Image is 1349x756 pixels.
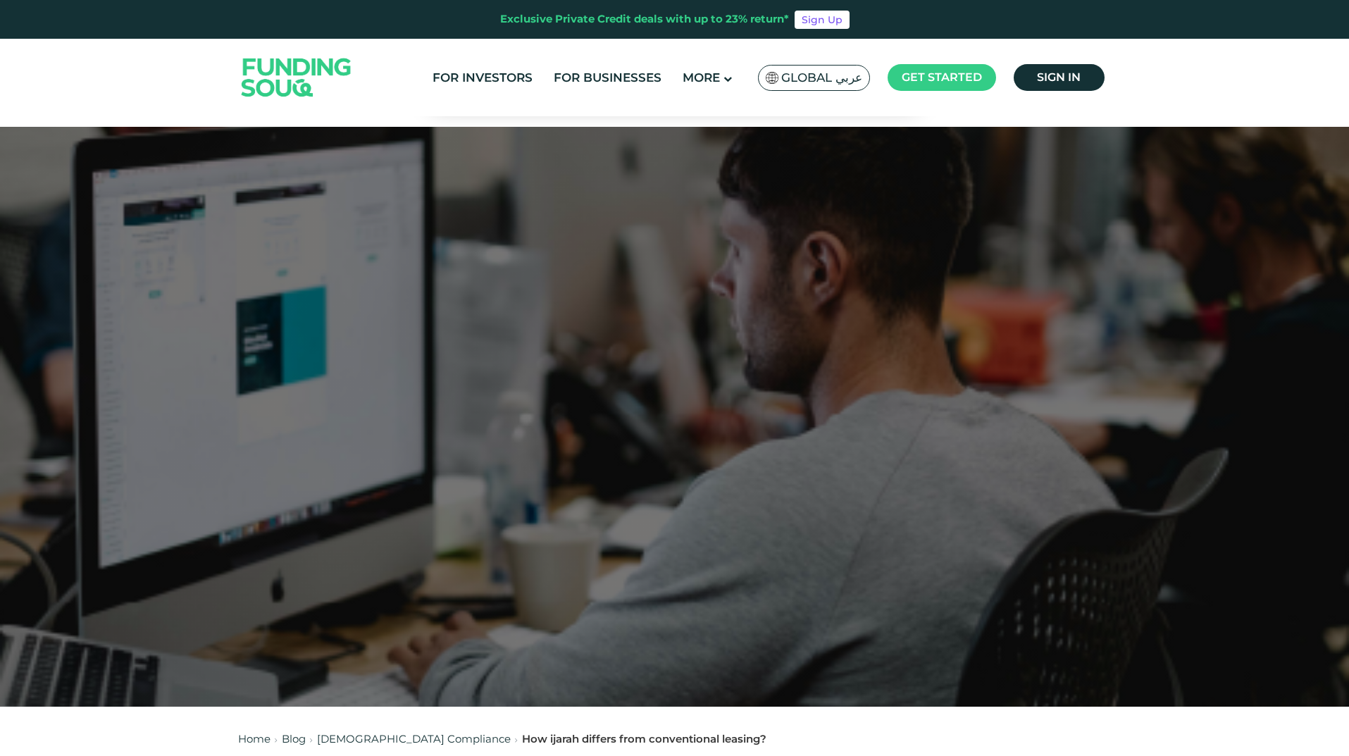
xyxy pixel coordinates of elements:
[550,66,665,89] a: For Businesses
[522,731,766,748] div: How ijarah differs from conventional leasing?
[781,70,862,86] span: Global عربي
[429,66,536,89] a: For Investors
[282,732,306,745] a: Blog
[238,732,271,745] a: Home
[683,70,720,85] span: More
[317,732,511,745] a: [DEMOGRAPHIC_DATA] Compliance
[902,70,982,84] span: Get started
[766,72,778,84] img: SA Flag
[500,11,789,27] div: Exclusive Private Credit deals with up to 23% return*
[795,11,850,29] a: Sign Up
[1037,70,1081,84] span: Sign in
[1014,64,1105,91] a: Sign in
[228,42,366,113] img: Logo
